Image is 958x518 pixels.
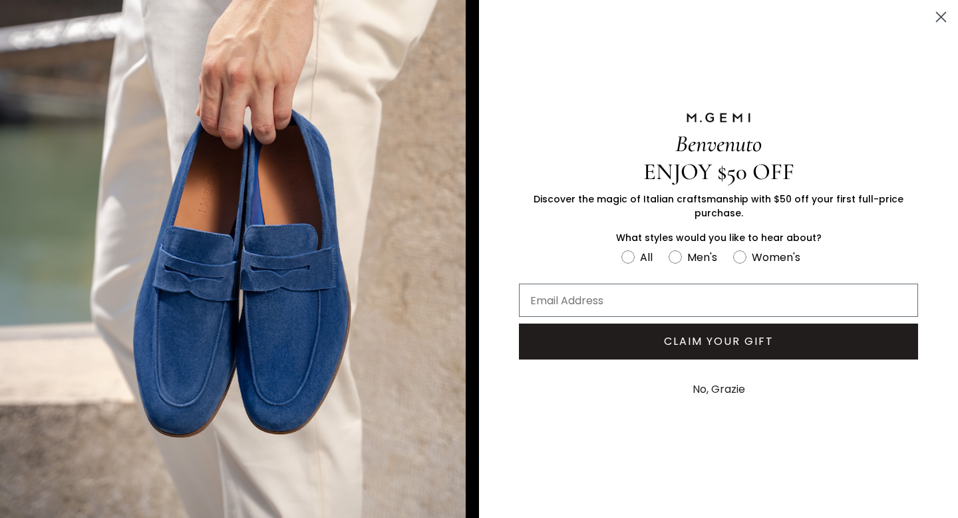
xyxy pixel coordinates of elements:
span: Discover the magic of Italian craftsmanship with $50 off your first full-price purchase. [534,192,903,220]
button: CLAIM YOUR GIFT [519,324,918,360]
span: ENJOY $50 OFF [643,158,794,186]
button: Close dialog [929,5,953,29]
div: Men's [687,249,717,266]
span: Benvenuto [675,130,762,158]
span: What styles would you like to hear about? [616,231,822,244]
div: Women's [752,249,800,266]
input: Email Address [519,284,918,317]
div: All [640,249,653,266]
button: No, Grazie [686,373,752,406]
img: M.GEMI [685,112,752,124]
